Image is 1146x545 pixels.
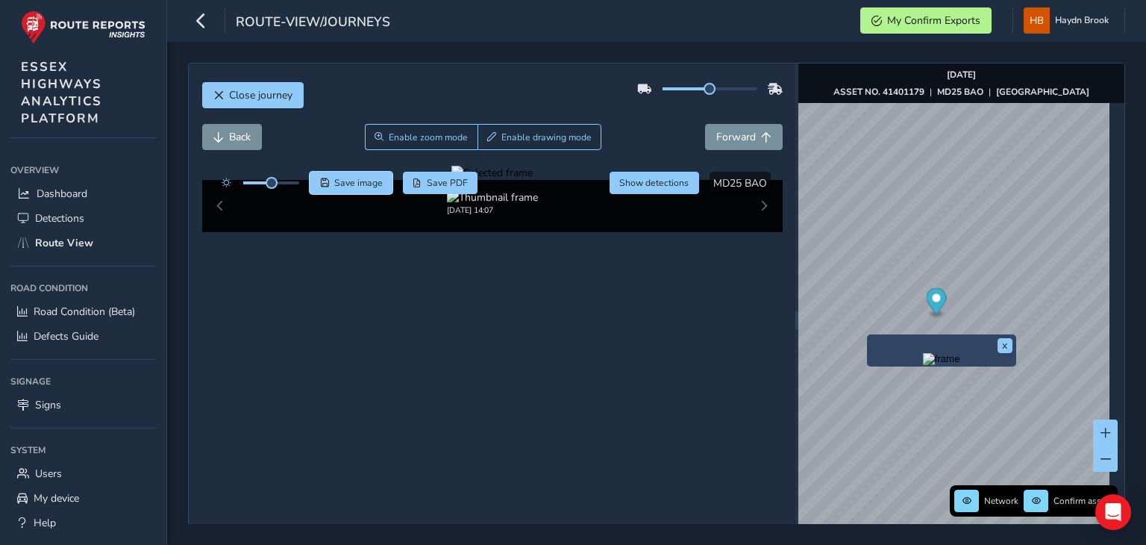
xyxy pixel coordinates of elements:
span: Detections [35,211,84,225]
strong: [DATE] [947,69,976,81]
span: Network [984,495,1018,507]
span: Users [35,467,62,481]
span: Enable zoom mode [389,131,468,143]
a: Road Condition (Beta) [10,299,156,324]
img: rr logo [21,10,145,44]
a: Signs [10,393,156,417]
button: Zoom [365,124,477,150]
a: Defects Guide [10,324,156,349]
img: frame [923,353,960,365]
a: My device [10,486,156,511]
span: Show detections [619,177,689,189]
span: Help [34,516,56,530]
div: | | [833,86,1089,98]
a: Detections [10,206,156,231]
button: PDF [403,172,478,194]
img: Thumbnail frame [447,190,538,205]
span: Dashboard [37,187,87,201]
strong: ASSET NO. 41401179 [833,86,924,98]
span: MD25 BAO [713,176,767,190]
span: Enable drawing mode [501,131,592,143]
button: Close journey [202,82,304,108]
div: [DATE] 14:07 [447,205,538,216]
button: Save [310,172,392,194]
button: My Confirm Exports [860,7,992,34]
a: Users [10,461,156,486]
div: Signage [10,370,156,393]
span: Signs [35,398,61,412]
button: x [998,338,1012,353]
span: route-view/journeys [236,13,390,34]
span: Haydn Brook [1055,7,1109,34]
span: Route View [35,236,93,250]
strong: MD25 BAO [937,86,983,98]
strong: [GEOGRAPHIC_DATA] [996,86,1089,98]
span: My Confirm Exports [887,13,980,28]
span: Confirm assets [1053,495,1113,507]
button: Hide detections [610,172,699,194]
button: Haydn Brook [1024,7,1114,34]
span: Save image [334,177,383,189]
div: Map marker [927,288,947,319]
a: Dashboard [10,181,156,206]
div: Open Intercom Messenger [1095,494,1131,530]
span: My device [34,491,79,505]
div: System [10,439,156,461]
img: diamond-layout [1024,7,1050,34]
span: Defects Guide [34,329,98,343]
button: Forward [705,124,783,150]
span: Back [229,130,251,144]
a: Route View [10,231,156,255]
span: Close journey [229,88,292,102]
span: Road Condition (Beta) [34,305,135,319]
a: Help [10,511,156,535]
span: Forward [716,130,756,144]
button: Preview frame [871,353,1012,363]
span: ESSEX HIGHWAYS ANALYTICS PLATFORM [21,58,102,127]
div: Road Condition [10,277,156,299]
div: Overview [10,159,156,181]
span: Save PDF [427,177,468,189]
button: Back [202,124,262,150]
button: Draw [477,124,602,150]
